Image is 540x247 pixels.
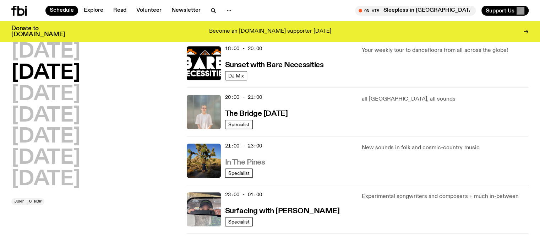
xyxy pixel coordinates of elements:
button: [DATE] [11,42,80,62]
a: Explore [80,6,108,16]
img: Johanna stands in the middle distance amongst a desert scene with large cacti and trees. She is w... [187,144,221,178]
button: [DATE] [11,85,80,104]
span: Specialist [228,122,250,127]
a: The Bridge [DATE] [225,109,288,118]
p: Your weekly tour to dancefloors from all across the globe! [362,46,529,55]
p: all [GEOGRAPHIC_DATA], all sounds [362,95,529,103]
p: New sounds in folk and cosmic-country music [362,144,529,152]
h3: Surfacing with [PERSON_NAME] [225,208,340,215]
button: [DATE] [11,106,80,126]
span: Specialist [228,170,250,176]
button: [DATE] [11,148,80,168]
button: [DATE] [11,63,80,83]
span: 21:00 - 23:00 [225,143,262,149]
h3: Sunset with Bare Necessities [225,61,324,69]
a: Sunset with Bare Necessities [225,60,324,69]
a: Volunteer [132,6,166,16]
span: DJ Mix [228,73,244,78]
span: 18:00 - 20:00 [225,45,262,52]
h3: In The Pines [225,159,265,166]
a: DJ Mix [225,71,247,80]
button: [DATE] [11,170,80,189]
button: On AirSleepless in [GEOGRAPHIC_DATA] [355,6,476,16]
a: In The Pines [225,157,265,166]
p: Become an [DOMAIN_NAME] supporter [DATE] [209,28,331,35]
span: Specialist [228,219,250,224]
h3: The Bridge [DATE] [225,110,288,118]
button: [DATE] [11,127,80,147]
span: 20:00 - 21:00 [225,94,262,101]
span: 23:00 - 01:00 [225,191,262,198]
a: Schedule [45,6,78,16]
img: Bare Necessities [187,46,221,80]
a: Surfacing with [PERSON_NAME] [225,206,340,215]
a: Specialist [225,120,253,129]
a: Newsletter [167,6,205,16]
span: Jump to now [14,199,42,203]
a: Read [109,6,131,16]
button: Support Us [481,6,529,16]
img: Mara stands in front of a frosted glass wall wearing a cream coloured t-shirt and black glasses. ... [187,95,221,129]
a: Specialist [225,168,253,178]
h3: Donate to [DOMAIN_NAME] [11,26,65,38]
p: Experimental songwriters and composers + much in-between [362,192,529,201]
button: Jump to now [11,198,44,205]
span: Support Us [486,7,514,14]
a: Specialist [225,217,253,226]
